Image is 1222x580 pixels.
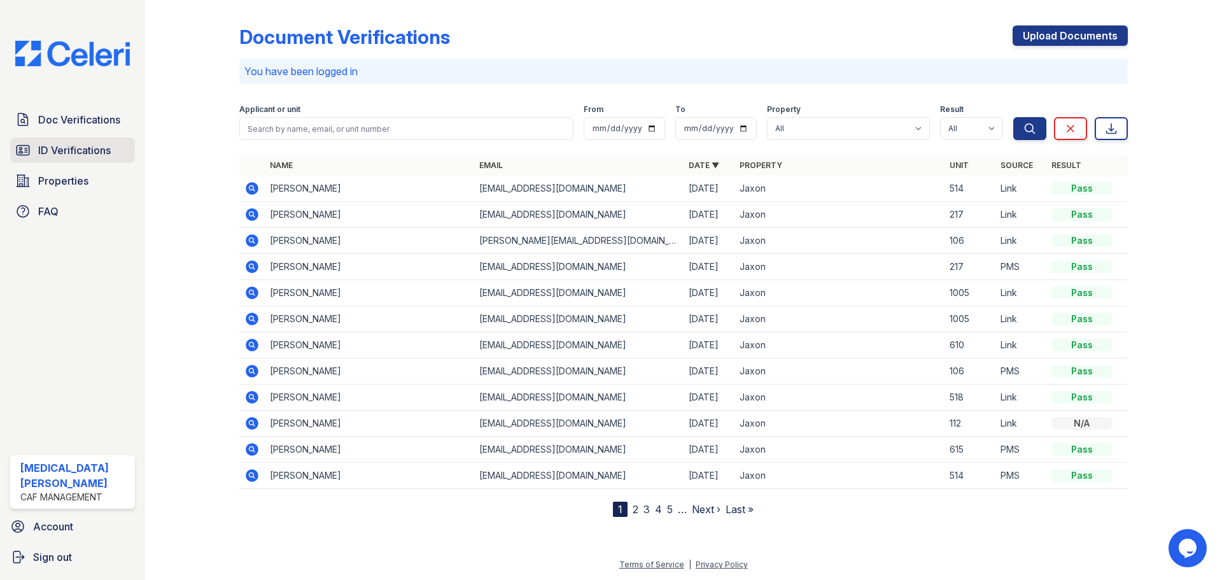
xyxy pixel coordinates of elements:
span: Account [33,519,73,534]
a: Email [479,160,503,170]
a: FAQ [10,199,135,224]
a: Date ▼ [689,160,719,170]
div: N/A [1051,417,1113,430]
td: Jaxon [734,280,944,306]
div: Pass [1051,260,1113,273]
div: Pass [1051,208,1113,221]
img: CE_Logo_Blue-a8612792a0a2168367f1c8372b55b34899dd931a85d93a1a3d3e32e68fde9ad4.png [5,41,140,66]
a: Name [270,160,293,170]
div: Pass [1051,391,1113,404]
td: PMS [995,463,1046,489]
a: Unit [950,160,969,170]
td: [DATE] [684,280,734,306]
label: Property [767,104,801,115]
td: Jaxon [734,306,944,332]
td: [DATE] [684,254,734,280]
td: Jaxon [734,228,944,254]
td: Jaxon [734,437,944,463]
a: 3 [643,503,650,516]
span: Doc Verifications [38,112,120,127]
td: [DATE] [684,202,734,228]
td: Link [995,385,1046,411]
td: Link [995,202,1046,228]
td: [PERSON_NAME] [265,280,474,306]
td: [PERSON_NAME] [265,228,474,254]
td: [DATE] [684,411,734,437]
td: 106 [945,358,995,385]
label: To [675,104,685,115]
label: Applicant or unit [239,104,300,115]
td: [PERSON_NAME] [265,332,474,358]
a: 4 [655,503,662,516]
td: [DATE] [684,358,734,385]
td: [EMAIL_ADDRESS][DOMAIN_NAME] [474,385,684,411]
td: [DATE] [684,306,734,332]
td: [EMAIL_ADDRESS][DOMAIN_NAME] [474,411,684,437]
td: [DATE] [684,385,734,411]
a: Terms of Service [619,560,684,569]
td: PMS [995,358,1046,385]
a: ID Verifications [10,138,135,163]
span: Properties [38,173,88,188]
td: 1005 [945,280,995,306]
td: 1005 [945,306,995,332]
td: Link [995,332,1046,358]
div: | [689,560,691,569]
a: Sign out [5,544,140,570]
a: Privacy Policy [696,560,748,569]
td: [EMAIL_ADDRESS][DOMAIN_NAME] [474,254,684,280]
td: Jaxon [734,385,944,411]
a: Last » [726,503,754,516]
td: [PERSON_NAME][EMAIL_ADDRESS][DOMAIN_NAME] [474,228,684,254]
span: ID Verifications [38,143,111,158]
td: [PERSON_NAME] [265,463,474,489]
td: 514 [945,463,995,489]
td: [DATE] [684,463,734,489]
span: FAQ [38,204,59,219]
td: Link [995,306,1046,332]
a: Next › [692,503,720,516]
td: 112 [945,411,995,437]
td: [DATE] [684,176,734,202]
div: Document Verifications [239,25,450,48]
td: Jaxon [734,463,944,489]
td: 217 [945,254,995,280]
td: Link [995,280,1046,306]
a: Property [740,160,782,170]
td: [PERSON_NAME] [265,385,474,411]
td: [PERSON_NAME] [265,176,474,202]
td: [PERSON_NAME] [265,202,474,228]
td: [PERSON_NAME] [265,358,474,385]
td: 610 [945,332,995,358]
input: Search by name, email, or unit number [239,117,573,140]
iframe: chat widget [1169,529,1209,567]
td: [PERSON_NAME] [265,254,474,280]
a: Source [1001,160,1033,170]
td: Jaxon [734,332,944,358]
td: Jaxon [734,411,944,437]
td: [PERSON_NAME] [265,306,474,332]
div: Pass [1051,182,1113,195]
td: [EMAIL_ADDRESS][DOMAIN_NAME] [474,306,684,332]
span: Sign out [33,549,72,565]
td: [EMAIL_ADDRESS][DOMAIN_NAME] [474,202,684,228]
a: Doc Verifications [10,107,135,132]
td: Jaxon [734,176,944,202]
div: Pass [1051,469,1113,482]
td: [EMAIL_ADDRESS][DOMAIN_NAME] [474,463,684,489]
div: Pass [1051,365,1113,378]
td: [EMAIL_ADDRESS][DOMAIN_NAME] [474,358,684,385]
td: 518 [945,385,995,411]
label: From [584,104,603,115]
td: 217 [945,202,995,228]
a: 5 [667,503,673,516]
div: Pass [1051,286,1113,299]
a: Result [1051,160,1081,170]
div: CAF Management [20,491,130,504]
td: Link [995,176,1046,202]
td: Jaxon [734,254,944,280]
td: Jaxon [734,358,944,385]
div: Pass [1051,313,1113,325]
div: 1 [613,502,628,517]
